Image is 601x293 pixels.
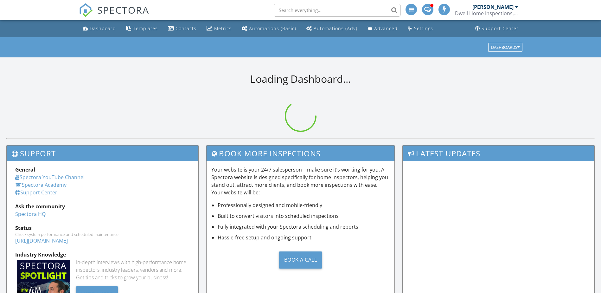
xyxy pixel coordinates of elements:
[365,23,400,35] a: Advanced
[15,224,190,232] div: Status
[314,25,357,31] div: Automations (Adv)
[79,9,149,22] a: SPECTORA
[218,201,390,209] li: Professionally designed and mobile-friendly
[133,25,158,31] div: Templates
[455,10,518,16] div: Dwell Home Inspections, LLC
[218,234,390,241] li: Hassle-free setup and ongoing support
[218,223,390,231] li: Fully integrated with your Spectora scheduling and reports
[15,203,190,210] div: Ask the community
[76,258,190,281] div: In-depth interviews with high-performance home inspectors, industry leaders, vendors and more. Ge...
[204,23,234,35] a: Metrics
[176,25,196,31] div: Contacts
[80,23,118,35] a: Dashboard
[473,23,521,35] a: Support Center
[211,246,390,273] a: Book a Call
[239,23,299,35] a: Automations (Basic)
[15,211,46,218] a: Spectora HQ
[15,251,190,258] div: Industry Knowledge
[15,174,85,181] a: Spectora YouTube Channel
[207,146,394,161] h3: Book More Inspections
[15,237,68,244] a: [URL][DOMAIN_NAME]
[90,25,116,31] div: Dashboard
[403,146,594,161] h3: Latest Updates
[274,4,400,16] input: Search everything...
[15,166,35,173] strong: General
[374,25,398,31] div: Advanced
[124,23,160,35] a: Templates
[405,23,436,35] a: Settings
[15,181,67,188] a: Spectora Academy
[15,232,190,237] div: Check system performance and scheduled maintenance.
[15,189,57,196] a: Support Center
[249,25,296,31] div: Automations (Basic)
[211,166,390,196] p: Your website is your 24/7 salesperson—make sure it’s working for you. A Spectora website is desig...
[218,212,390,220] li: Built to convert visitors into scheduled inspections
[7,146,198,161] h3: Support
[214,25,232,31] div: Metrics
[488,43,522,52] button: Dashboards
[304,23,360,35] a: Automations (Advanced)
[279,251,322,269] div: Book a Call
[79,3,93,17] img: The Best Home Inspection Software - Spectora
[97,3,149,16] span: SPECTORA
[414,25,433,31] div: Settings
[482,25,519,31] div: Support Center
[165,23,199,35] a: Contacts
[491,45,520,49] div: Dashboards
[472,4,514,10] div: [PERSON_NAME]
